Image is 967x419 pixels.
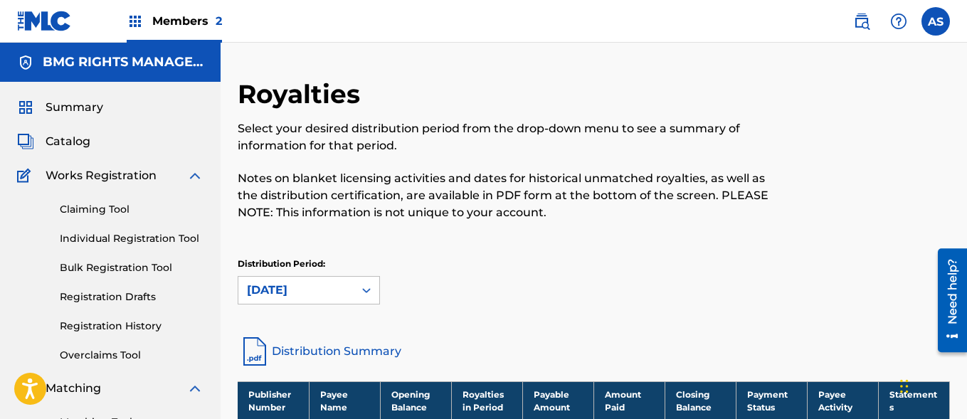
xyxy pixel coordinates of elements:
div: Drag [900,365,909,408]
img: Catalog [17,133,34,150]
span: Matching [46,380,101,397]
h5: BMG RIGHTS MANAGEMENT US, LLC [43,54,204,70]
a: Public Search [847,7,876,36]
a: Distribution Summary [238,334,950,368]
img: MLC Logo [17,11,72,31]
div: [DATE] [247,282,345,299]
img: help [890,13,907,30]
a: Individual Registration Tool [60,231,204,246]
img: distribution-summary-pdf [238,334,272,368]
span: Members [152,13,222,29]
img: search [853,13,870,30]
a: Registration Drafts [60,290,204,304]
img: Top Rightsholders [127,13,144,30]
span: Summary [46,99,103,116]
a: CatalogCatalog [17,133,90,150]
a: Registration History [60,319,204,334]
a: Bulk Registration Tool [60,260,204,275]
p: Distribution Period: [238,258,380,270]
img: Accounts [17,54,34,71]
img: expand [186,167,204,184]
div: User Menu [921,7,950,36]
div: Help [884,7,913,36]
img: expand [186,380,204,397]
span: Catalog [46,133,90,150]
p: Select your desired distribution period from the drop-down menu to see a summary of information f... [238,120,786,154]
span: Works Registration [46,167,157,184]
h2: Royalties [238,78,367,110]
img: Works Registration [17,167,36,184]
iframe: Chat Widget [896,351,967,419]
iframe: Resource Center [927,243,967,358]
img: Summary [17,99,34,116]
p: Notes on blanket licensing activities and dates for historical unmatched royalties, as well as th... [238,170,786,221]
span: 2 [216,14,222,28]
a: SummarySummary [17,99,103,116]
a: Claiming Tool [60,202,204,217]
a: Overclaims Tool [60,348,204,363]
